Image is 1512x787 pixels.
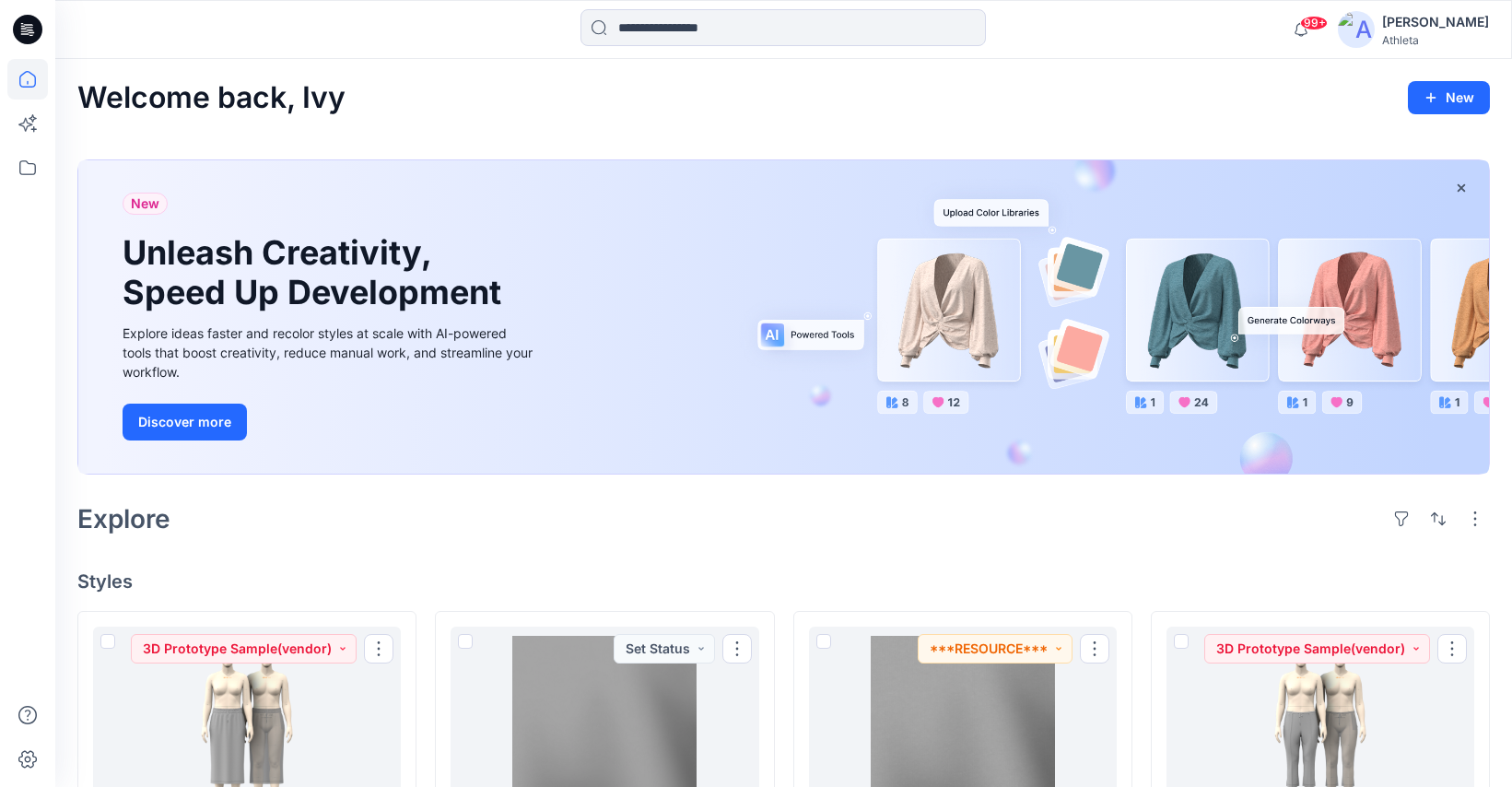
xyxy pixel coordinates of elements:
span: 99+ [1300,16,1328,30]
div: Explore ideas faster and recolor styles at scale with AI-powered tools that boost creativity, red... [123,323,537,382]
a: Discover more [123,404,537,440]
div: [PERSON_NAME] [1382,11,1489,33]
h1: Unleash Creativity, Speed Up Development [123,233,510,312]
h4: Styles [77,570,1490,593]
h2: Welcome back, Ivy [77,81,346,115]
h2: Explore [77,504,170,534]
div: Athleta [1382,33,1489,47]
span: New [131,193,159,215]
img: avatar [1338,11,1375,48]
button: New [1408,81,1490,114]
button: Discover more [123,404,247,440]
